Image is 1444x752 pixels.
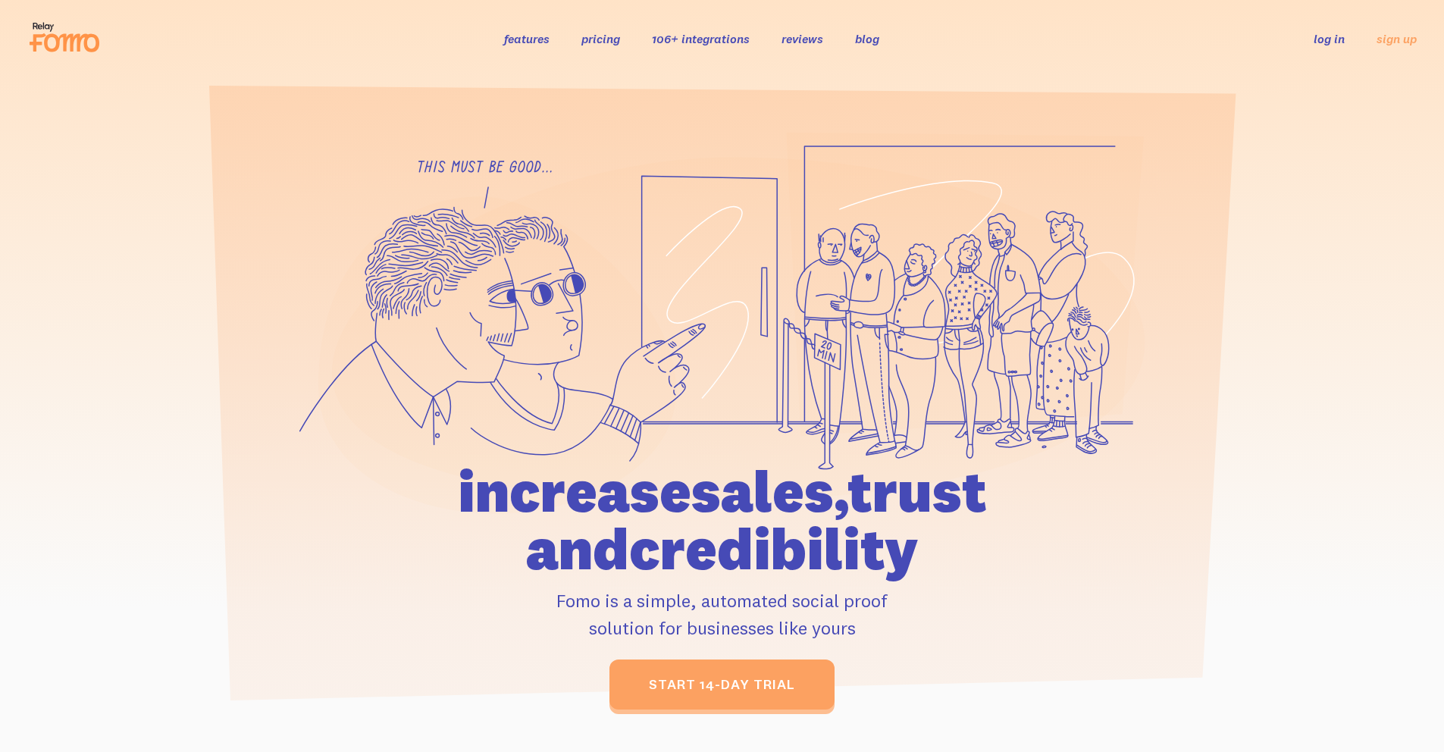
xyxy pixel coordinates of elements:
a: reviews [782,31,823,46]
p: Fomo is a simple, automated social proof solution for businesses like yours [371,587,1073,641]
a: blog [855,31,879,46]
a: 106+ integrations [652,31,750,46]
a: start 14-day trial [609,660,835,710]
a: features [504,31,550,46]
a: pricing [581,31,620,46]
a: log in [1314,31,1345,46]
h1: increase sales, trust and credibility [371,462,1073,578]
a: sign up [1377,31,1417,47]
